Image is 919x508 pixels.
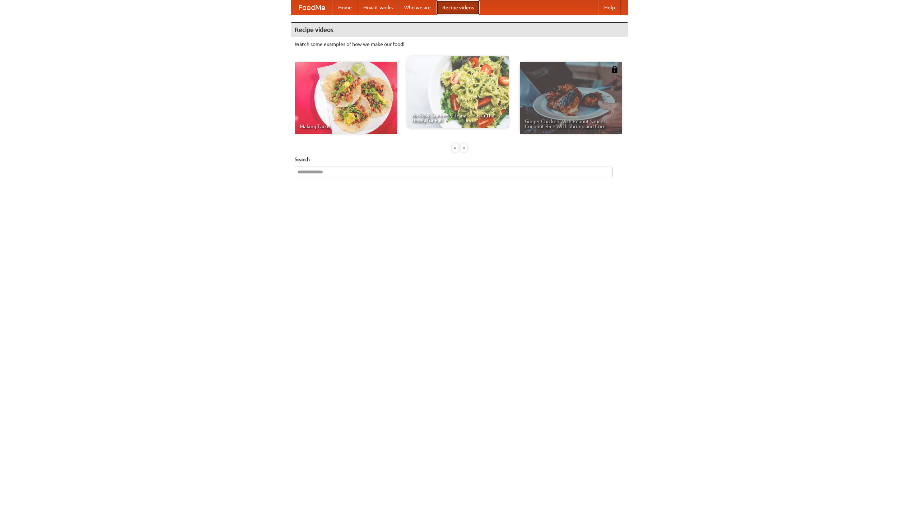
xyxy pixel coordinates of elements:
p: Watch some examples of how we make our food! [295,41,624,48]
a: FoodMe [291,0,332,15]
a: Who we are [398,0,437,15]
span: An Easy, Summery Tomato Pasta That's Ready for Fall [412,113,504,123]
a: How it works [358,0,398,15]
div: » [461,143,467,152]
h5: Search [295,156,624,163]
div: « [452,143,458,152]
a: Making Tacos [295,62,397,134]
a: Recipe videos [437,0,480,15]
a: Help [598,0,621,15]
img: 483408.png [611,66,618,73]
a: An Easy, Summery Tomato Pasta That's Ready for Fall [407,56,509,128]
span: Making Tacos [300,124,392,129]
a: Home [332,0,358,15]
h4: Recipe videos [291,23,628,37]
